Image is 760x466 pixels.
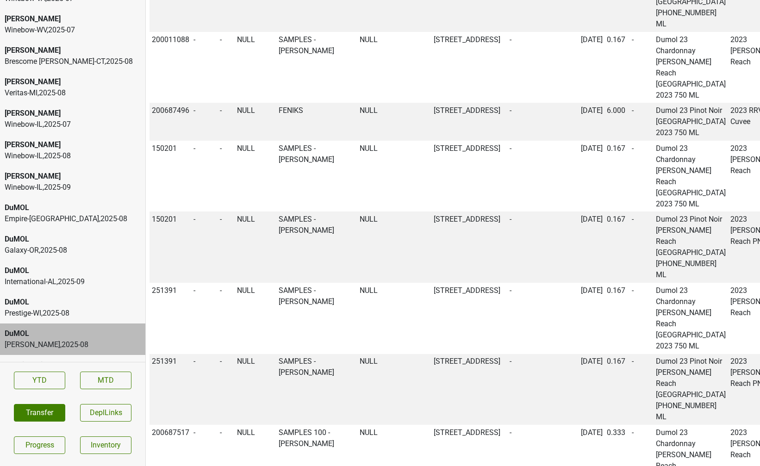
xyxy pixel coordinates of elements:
td: NULL [357,103,432,141]
td: - [192,141,218,212]
td: [DATE] [579,103,605,141]
td: - [629,103,654,141]
td: - [218,32,235,103]
td: NULL [235,32,277,103]
td: - [192,354,218,425]
div: International-AL , 2025 - 09 [5,276,141,287]
button: DeplLinks [80,404,131,422]
div: [PERSON_NAME] [5,45,141,56]
div: Galaxy-OR , 2025 - 08 [5,245,141,256]
td: - [192,32,218,103]
td: - [507,354,579,425]
td: [DATE] [579,354,605,425]
div: Winebow-WV , 2025 - 07 [5,25,141,36]
td: - [192,103,218,141]
a: Inventory [80,436,131,454]
div: DuMOL [5,234,141,245]
td: [STREET_ADDRESS] [432,103,508,141]
td: FENIKS [276,103,357,141]
div: Winebow-IL , 2025 - 08 [5,150,141,162]
td: [STREET_ADDRESS] [432,354,508,425]
td: SAMPLES - [PERSON_NAME] [276,141,357,212]
td: - [192,283,218,354]
td: 0.167 [604,354,629,425]
a: YTD [14,372,65,389]
td: Dumol 23 Chardonnay [PERSON_NAME] Reach [GEOGRAPHIC_DATA] 2023 750 ML [654,141,729,212]
td: - [629,211,654,283]
td: Dumol 23 Pinot Noir [GEOGRAPHIC_DATA] 2023 750 ML [654,103,729,141]
td: [DATE] [579,211,605,283]
td: - [629,141,654,212]
div: [PERSON_NAME] [5,108,141,119]
a: Progress [14,436,65,454]
td: - [507,283,579,354]
td: - [218,211,235,283]
td: NULL [357,141,432,212]
td: Dumol 23 Pinot Noir [PERSON_NAME] Reach [GEOGRAPHIC_DATA] [PHONE_NUMBER] ML [654,211,729,283]
div: [PERSON_NAME] [5,13,141,25]
td: - [507,211,579,283]
td: [STREET_ADDRESS] [432,32,508,103]
td: 0.167 [604,141,629,212]
div: Empire-[GEOGRAPHIC_DATA] , 2025 - 08 [5,213,141,224]
td: NULL [357,283,432,354]
td: SAMPLES - [PERSON_NAME] [276,283,357,354]
button: Transfer [14,404,65,422]
td: [STREET_ADDRESS] [432,211,508,283]
td: - [507,141,579,212]
div: [PERSON_NAME] [5,171,141,182]
td: - [507,103,579,141]
div: Prestige-WI , 2025 - 08 [5,308,141,319]
td: - [629,283,654,354]
td: [STREET_ADDRESS] [432,141,508,212]
td: NULL [235,211,277,283]
td: - [629,32,654,103]
td: - [507,32,579,103]
div: Winebow-IL , 2025 - 07 [5,119,141,130]
td: Dumol 23 Chardonnay [PERSON_NAME] Reach [GEOGRAPHIC_DATA] 2023 750 ML [654,32,729,103]
td: 6.000 [604,103,629,141]
td: [DATE] [579,32,605,103]
div: [PERSON_NAME] [5,139,141,150]
td: 251391 [150,354,192,425]
div: DuMOL [5,328,141,339]
td: 150201 [150,211,192,283]
a: MTD [80,372,131,389]
td: 0.167 [604,211,629,283]
div: Brescome [PERSON_NAME]-CT , 2025 - 08 [5,56,141,67]
td: [DATE] [579,141,605,212]
td: NULL [235,103,277,141]
td: [STREET_ADDRESS] [432,283,508,354]
td: SAMPLES - [PERSON_NAME] [276,354,357,425]
td: NULL [235,141,277,212]
td: NULL [357,354,432,425]
td: SAMPLES - [PERSON_NAME] [276,32,357,103]
td: NULL [235,283,277,354]
td: 200687496 [150,103,192,141]
td: 251391 [150,283,192,354]
div: DuMOL [5,202,141,213]
td: NULL [357,32,432,103]
div: [PERSON_NAME] , 2025 - 08 [5,339,141,350]
td: NULL [235,354,277,425]
div: Veritas-MI , 2025 - 08 [5,87,141,99]
td: - [218,103,235,141]
td: Dumol 23 Chardonnay [PERSON_NAME] Reach [GEOGRAPHIC_DATA] 2023 750 ML [654,283,729,354]
td: [DATE] [579,283,605,354]
div: DuMOL [5,265,141,276]
td: - [218,141,235,212]
td: - [218,283,235,354]
td: - [218,354,235,425]
div: Winebow-IL , 2025 - 09 [5,182,141,193]
div: [PERSON_NAME] [5,76,141,87]
td: 200011088 [150,32,192,103]
td: SAMPLES - [PERSON_NAME] [276,211,357,283]
td: Dumol 23 Pinot Noir [PERSON_NAME] Reach [GEOGRAPHIC_DATA] [PHONE_NUMBER] ML [654,354,729,425]
div: Emeritus Vineyards [5,360,141,371]
td: - [192,211,218,283]
td: NULL [357,211,432,283]
td: - [629,354,654,425]
td: 0.167 [604,283,629,354]
div: DuMOL [5,297,141,308]
td: 150201 [150,141,192,212]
